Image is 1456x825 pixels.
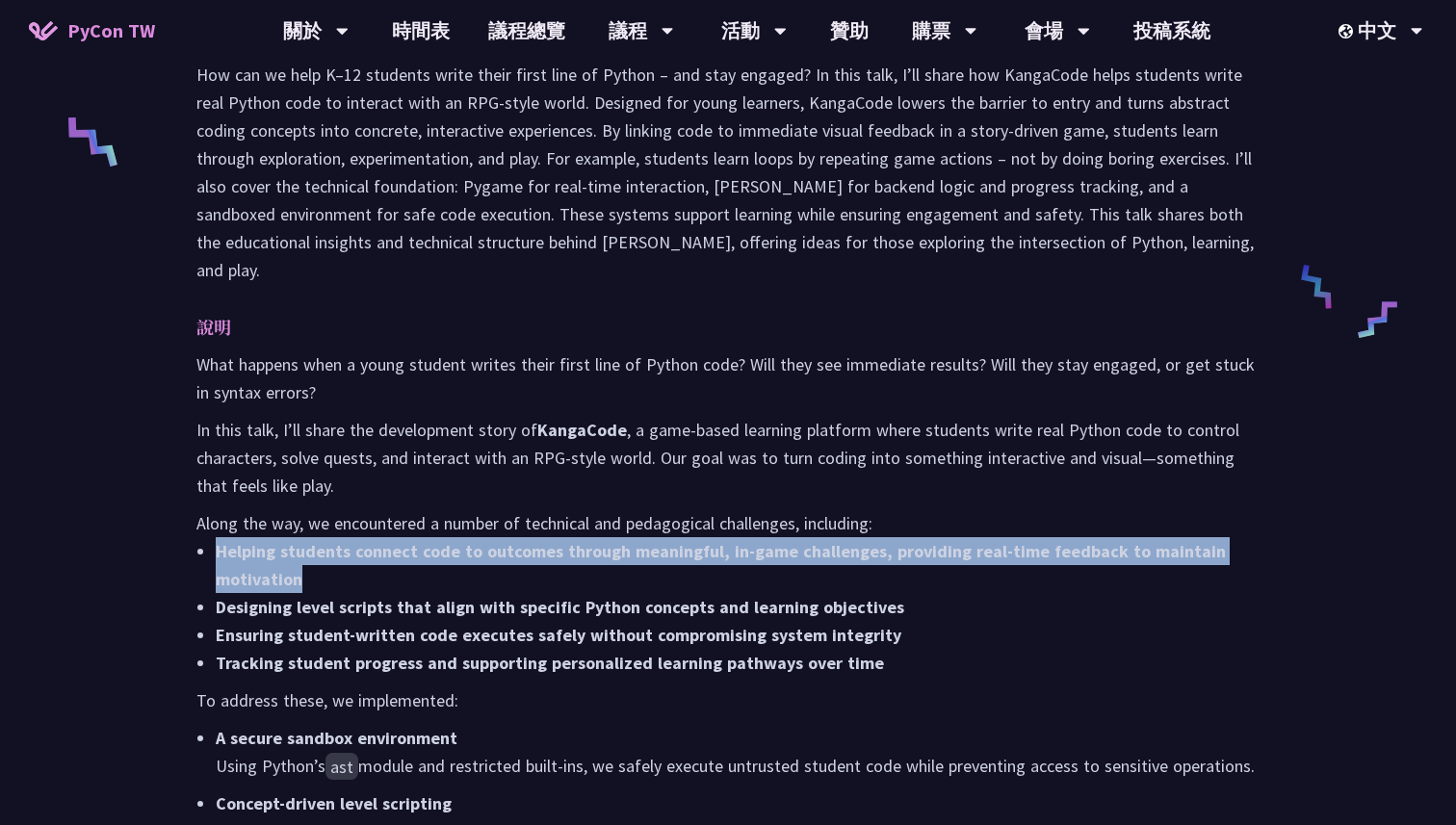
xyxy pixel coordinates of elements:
span: PyCon TW [67,16,155,45]
p: How can we help K–12 students write their first line of Python – and stay engaged? In this talk, ... [196,61,1260,284]
strong: Helping students connect code to outcomes through meaningful, in-game challenges, providing real-... [216,540,1226,590]
p: In this talk, I’ll share the development story of , a game-based learning platform where students... [196,416,1260,500]
p: 說明 [196,313,1221,341]
p: Using Python’s module and restricted built-ins, we safely execute untrusted student code while pr... [216,724,1260,780]
strong: Concept-driven level scripting [216,792,452,814]
p: Along the way, we encountered a number of technical and pedagogical challenges, including: [196,509,1260,537]
img: Locale Icon [1339,24,1358,39]
strong: Tracking student progress and supporting personalized learning pathways over time [216,652,884,674]
code: ast [325,753,358,780]
p: To address these, we implemented: [196,686,1260,714]
strong: KangaCode [537,419,627,441]
strong: Designing level scripts that align with specific Python concepts and learning objectives [216,596,904,618]
strong: Ensuring student-written code executes safely without compromising system integrity [216,624,901,646]
p: What happens when a young student writes their first line of Python code? Will they see immediate... [196,350,1260,406]
img: Home icon of PyCon TW 2025 [29,21,58,40]
strong: A secure sandbox environment [216,727,457,749]
a: PyCon TW [10,7,174,55]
